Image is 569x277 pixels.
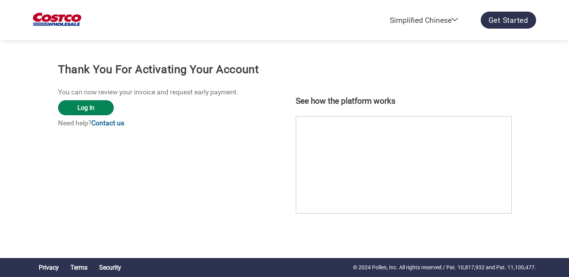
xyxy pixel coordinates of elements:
font: Thank you for activating your account [58,63,259,76]
font: You can now review your invoice and request early payment. [58,88,238,96]
a: Contact us [91,119,124,127]
a: Security [99,264,121,271]
p: © 2024 Pollen, Inc. All rights reserved / Pat. 10,817,932 and Pat. 11,100,477. [353,263,536,272]
a: Privacy [39,264,59,271]
font: Need help? [58,119,91,127]
iframe: howitowrks [296,116,512,214]
img: Costco [33,13,81,26]
a: Log In [58,100,114,115]
a: Terms [70,264,87,271]
a: Get Started [481,12,536,29]
font: See how the platform works [296,96,396,106]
